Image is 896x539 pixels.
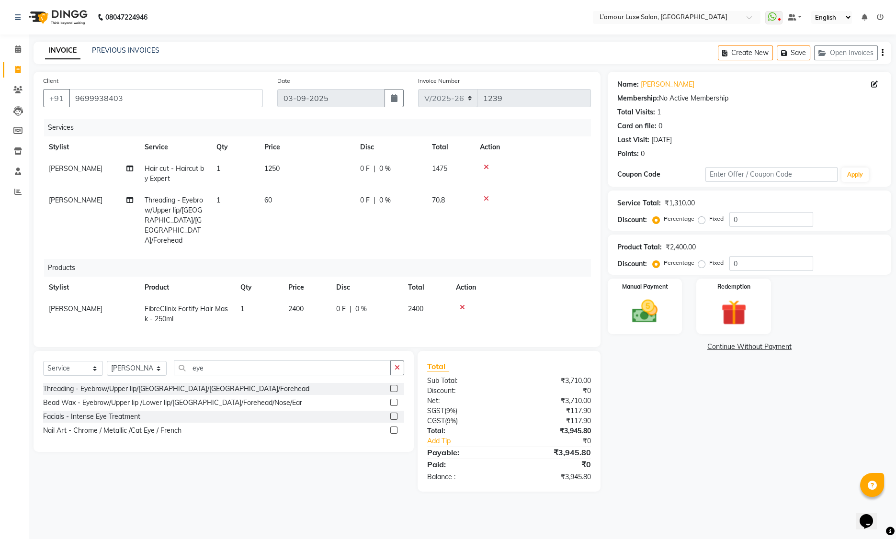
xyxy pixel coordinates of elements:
[651,135,672,145] div: [DATE]
[426,136,474,158] th: Total
[509,416,598,426] div: ₹117.90
[617,93,882,103] div: No Active Membership
[664,214,694,223] label: Percentage
[509,406,598,416] div: ₹117.90
[145,164,204,183] span: Hair cut - Haircut by Expert
[432,196,445,204] span: 70.8
[641,79,694,90] a: [PERSON_NAME]
[350,304,352,314] span: |
[145,304,228,323] span: FibreClinix Fortify Hair Mask - 250ml
[664,258,694,267] label: Percentage
[235,277,283,298] th: Qty
[43,136,139,158] th: Stylist
[211,136,259,158] th: Qty
[509,447,598,458] div: ₹3,945.80
[509,376,598,386] div: ₹3,710.00
[657,107,661,117] div: 1
[524,436,598,446] div: ₹0
[354,136,426,158] th: Disc
[43,426,181,436] div: Nail Art - Chrome / Metallic /Cat Eye / French
[288,304,304,313] span: 2400
[447,417,456,425] span: 9%
[509,459,598,470] div: ₹0
[777,45,810,60] button: Save
[420,386,509,396] div: Discount:
[336,304,346,314] span: 0 F
[420,396,509,406] div: Net:
[420,426,509,436] div: Total:
[617,215,647,225] div: Discount:
[665,198,695,208] div: ₹1,310.00
[360,195,370,205] span: 0 F
[718,45,773,60] button: Create New
[139,277,235,298] th: Product
[622,282,668,291] label: Manual Payment
[617,135,649,145] div: Last Visit:
[658,121,662,131] div: 0
[360,164,370,174] span: 0 F
[43,384,309,394] div: Threading - Eyebrow/Upper lip/[GEOGRAPHIC_DATA]/[GEOGRAPHIC_DATA]/Forehead
[617,242,662,252] div: Product Total:
[427,361,449,371] span: Total
[509,426,598,436] div: ₹3,945.80
[420,406,509,416] div: ( )
[44,119,598,136] div: Services
[509,386,598,396] div: ₹0
[617,107,655,117] div: Total Visits:
[105,4,147,31] b: 08047224946
[49,304,102,313] span: [PERSON_NAME]
[856,501,886,529] iframe: chat widget
[24,4,90,31] img: logo
[713,297,755,328] img: _gift.svg
[617,149,639,159] div: Points:
[43,277,139,298] th: Stylist
[420,416,509,426] div: ( )
[374,164,375,174] span: |
[355,304,367,314] span: 0 %
[264,164,280,173] span: 1250
[174,360,391,375] input: Search or Scan
[624,297,666,326] img: _cash.svg
[814,45,878,60] button: Open Invoices
[420,436,524,446] a: Add Tip
[240,304,244,313] span: 1
[216,164,220,173] span: 1
[43,77,58,85] label: Client
[43,398,302,408] div: Bead Wax - Eyebrow/Upper lip /Lower lip/[GEOGRAPHIC_DATA]/Forehead/Nose/Ear
[139,136,211,158] th: Service
[709,214,724,223] label: Fixed
[705,167,838,182] input: Enter Offer / Coupon Code
[330,277,402,298] th: Disc
[374,195,375,205] span: |
[709,258,724,267] label: Fixed
[427,416,445,425] span: CGST
[841,168,869,182] button: Apply
[43,89,70,107] button: +91
[264,196,272,204] span: 60
[617,198,661,208] div: Service Total:
[427,406,444,415] span: SGST
[450,277,591,298] th: Action
[610,342,889,352] a: Continue Without Payment
[420,447,509,458] div: Payable:
[617,79,639,90] div: Name:
[617,169,705,180] div: Coupon Code
[717,282,750,291] label: Redemption
[418,77,460,85] label: Invoice Number
[45,42,80,59] a: INVOICE
[402,277,450,298] th: Total
[277,77,290,85] label: Date
[145,196,203,245] span: Threading - Eyebrow/Upper lip/[GEOGRAPHIC_DATA]/[GEOGRAPHIC_DATA]/Forehead
[379,195,391,205] span: 0 %
[49,196,102,204] span: [PERSON_NAME]
[259,136,354,158] th: Price
[420,472,509,482] div: Balance :
[432,164,447,173] span: 1475
[617,121,657,131] div: Card on file:
[44,259,598,277] div: Products
[92,46,159,55] a: PREVIOUS INVOICES
[446,407,455,415] span: 9%
[283,277,330,298] th: Price
[408,304,423,313] span: 2400
[379,164,391,174] span: 0 %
